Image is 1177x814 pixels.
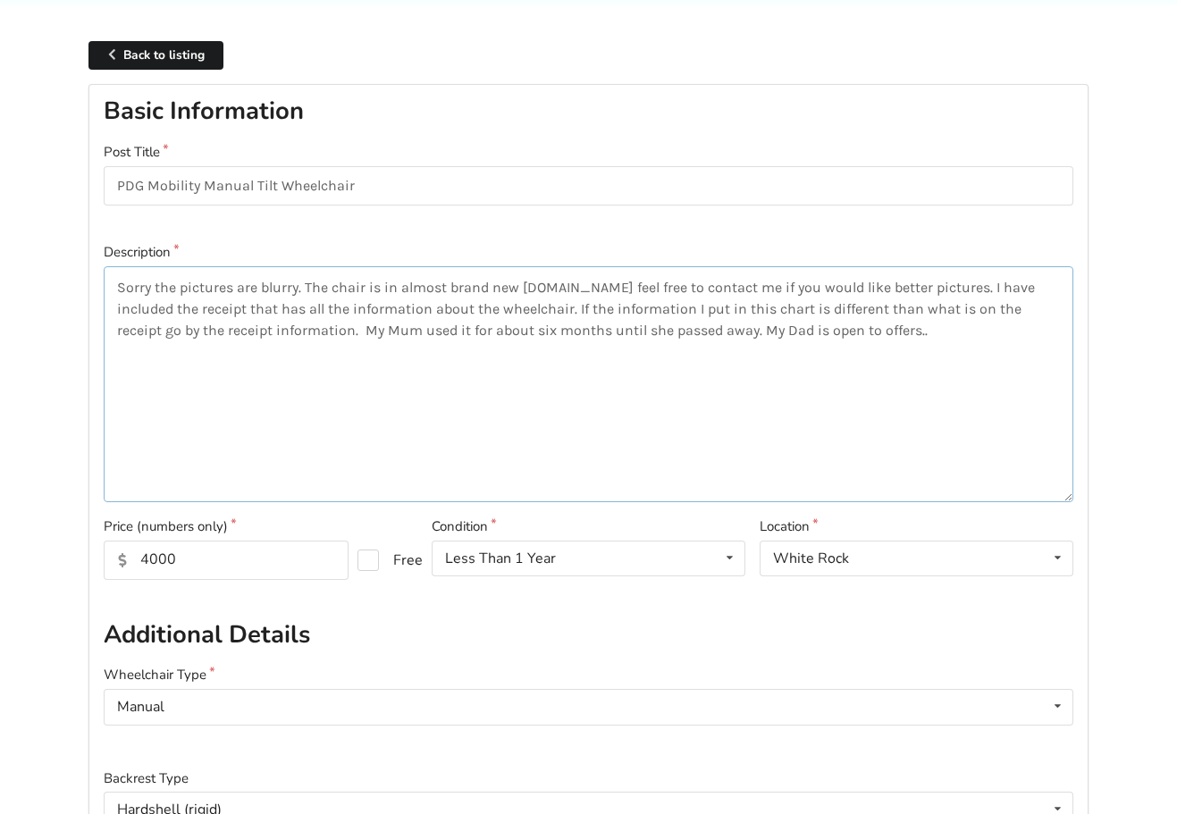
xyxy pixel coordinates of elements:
div: Less Than 1 Year [445,551,556,566]
label: Backrest Type [104,768,1073,789]
label: Post Title [104,142,1073,163]
label: Description [104,242,1073,263]
label: Wheelchair Type [104,665,1073,685]
label: Condition [432,516,745,537]
h2: Additional Details [104,619,1073,650]
label: Price (numbers only) [104,516,417,537]
div: Manual [117,700,164,714]
label: Location [760,516,1073,537]
h2: Basic Information [104,96,1073,127]
a: Back to listing [88,41,223,71]
div: White Rock [773,551,849,566]
textarea: Sorry the pictures are blurry. The chair is in almost brand new [DOMAIN_NAME] feel free to contac... [104,266,1073,502]
label: Free [357,550,408,571]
